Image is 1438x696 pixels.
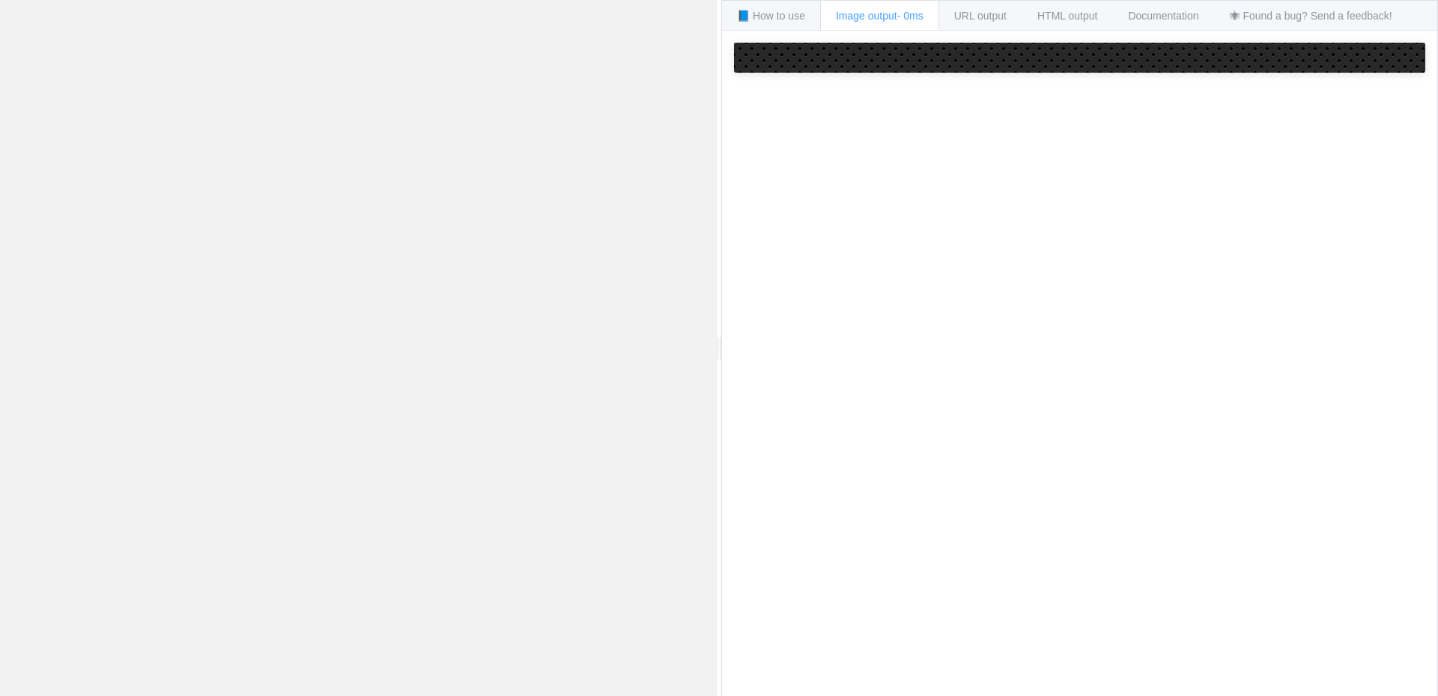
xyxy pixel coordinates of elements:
span: Documentation [1128,10,1198,22]
span: Image output [836,10,923,22]
span: 🕷 Found a bug? Send a feedback! [1230,10,1392,22]
span: - 0ms [897,10,923,22]
span: 📘 How to use [737,10,805,22]
span: HTML output [1037,10,1097,22]
span: URL output [954,10,1007,22]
